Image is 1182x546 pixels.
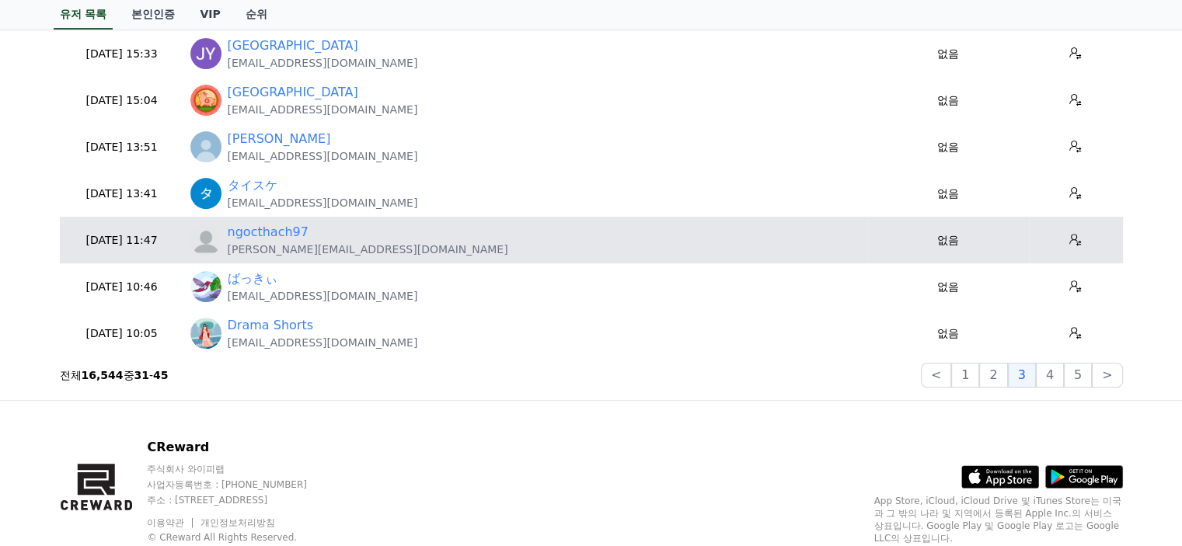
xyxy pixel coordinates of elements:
[873,279,1023,295] p: 없음
[147,517,196,528] a: 이용약관
[200,436,298,475] a: Settings
[147,438,420,457] p: CReward
[1036,363,1064,388] button: 4
[5,436,103,475] a: Home
[66,232,178,249] p: [DATE] 11:47
[228,55,418,71] p: [EMAIL_ADDRESS][DOMAIN_NAME]
[190,38,221,69] img: https://lh3.googleusercontent.com/a/ACg8ocIalF8OnpztpXK8-SFo6Xb2oyhoqqPLQrHRcLIwTYQJwXJmUw=s96-c
[228,102,418,117] p: [EMAIL_ADDRESS][DOMAIN_NAME]
[230,459,268,471] span: Settings
[1092,363,1122,388] button: >
[228,335,418,350] p: [EMAIL_ADDRESS][DOMAIN_NAME]
[190,178,221,209] img: https://lh3.googleusercontent.com/a/ACg8ocLDTsl_u9IibLSVtBvn3TrP_EtIwjQDOCXVcmkbzIffJYGeLw=s96-c
[1064,363,1092,388] button: 5
[228,288,418,304] p: [EMAIL_ADDRESS][DOMAIN_NAME]
[228,37,358,55] a: [GEOGRAPHIC_DATA]
[874,495,1123,544] p: App Store, iCloud, iCloud Drive 및 iTunes Store는 미국과 그 밖의 나라 및 지역에서 등록된 Apple Inc.의 서비스 상표입니다. Goo...
[228,242,508,257] p: [PERSON_NAME][EMAIL_ADDRESS][DOMAIN_NAME]
[103,436,200,475] a: Messages
[147,531,420,544] p: © CReward All Rights Reserved.
[200,517,275,528] a: 개인정보처리방침
[873,46,1023,62] p: 없음
[66,46,178,62] p: [DATE] 15:33
[228,176,277,195] a: タイスケ
[190,85,221,116] img: https://lh3.googleusercontent.com/a/ACg8ocLqT9LYzeLUPJvxbzLDEGYBhUO7Uf38feKSMM1xN-gJj7umUk3yIg=s96-c
[873,92,1023,109] p: 없음
[60,367,169,383] p: 전체 중 -
[82,369,124,381] strong: 16,544
[40,459,67,471] span: Home
[66,325,178,342] p: [DATE] 10:05
[921,363,951,388] button: <
[228,130,331,148] a: [PERSON_NAME]
[129,460,175,472] span: Messages
[190,271,221,302] img: https://lh3.googleusercontent.com/a/ACg8ocKE_QJPlISxcox0y9C8dCox4PPuLD3ibD6j5T3TN-uU6Vs24ZA=s96-c
[190,224,221,256] img: profile_blank.webp
[147,494,420,506] p: 주소 : [STREET_ADDRESS]
[147,463,420,475] p: 주식회사 와이피랩
[228,148,418,164] p: [EMAIL_ADDRESS][DOMAIN_NAME]
[873,186,1023,202] p: 없음
[228,195,418,210] p: [EMAIL_ADDRESS][DOMAIN_NAME]
[979,363,1007,388] button: 2
[66,186,178,202] p: [DATE] 13:41
[228,83,358,102] a: [GEOGRAPHIC_DATA]
[66,279,178,295] p: [DATE] 10:46
[228,270,277,288] a: ばっきぃ
[873,232,1023,249] p: 없음
[1008,363,1036,388] button: 3
[873,325,1023,342] p: 없음
[66,92,178,109] p: [DATE] 15:04
[190,318,221,349] img: https://lh3.googleusercontent.com/a/ACg8ocLe2Ih9QMC3BroQVVCcsguyVU6bCvVBKLB63nVdT07GwSjwxkc=s96-c
[228,316,313,335] a: Drama Shorts
[153,369,168,381] strong: 45
[66,139,178,155] p: [DATE] 13:51
[147,478,420,491] p: 사업자등록번호 : [PHONE_NUMBER]
[190,131,221,162] img: http://img1.kakaocdn.net/thumb/R640x640.q70/?fname=http://t1.kakaocdn.net/account_images/default_...
[134,369,149,381] strong: 31
[228,223,309,242] a: ngocthach97
[951,363,979,388] button: 1
[873,139,1023,155] p: 없음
